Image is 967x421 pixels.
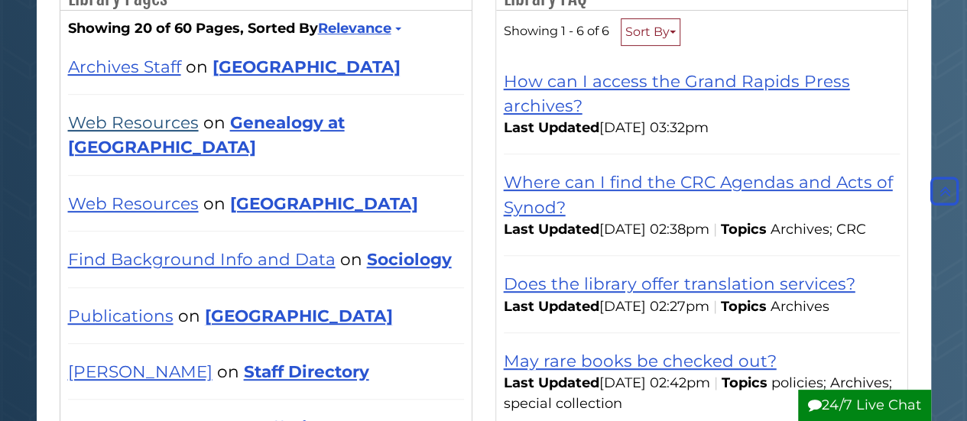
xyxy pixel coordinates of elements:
ul: Topics [771,298,833,315]
a: Find Background Info and Data [68,249,336,269]
a: Web Resources [68,112,199,132]
a: Sociology [367,249,452,269]
a: [GEOGRAPHIC_DATA] [213,57,401,76]
span: on [186,57,208,76]
ul: Topics [504,374,896,412]
a: Archives Staff [68,57,181,76]
span: [DATE] 02:27pm [504,298,709,315]
li: special collection [504,393,626,414]
li: Archives [771,296,833,317]
span: Topics [721,298,767,315]
a: Staff Directory [244,361,369,381]
span: on [178,306,200,325]
span: [DATE] 03:32pm [504,119,709,136]
li: CRC [836,219,870,240]
a: How can I access the Grand Rapids Press archives? [504,71,850,115]
span: | [710,374,722,391]
span: Last Updated [504,119,599,136]
a: Publications [68,306,174,325]
span: | [709,221,721,238]
span: | [709,298,721,315]
strong: Showing 20 of 60 Pages, Sorted By [68,18,464,39]
ul: Topics [771,221,870,238]
a: Web Resources [68,193,199,213]
a: Genealogy at [GEOGRAPHIC_DATA] [68,112,345,157]
span: on [203,193,226,213]
span: [DATE] 02:42pm [504,374,710,391]
a: Where can I find the CRC Agendas and Acts of Synod? [504,172,893,216]
span: Topics [722,374,767,391]
a: [GEOGRAPHIC_DATA] [230,193,418,213]
a: [GEOGRAPHIC_DATA] [205,306,393,325]
span: Showing 1 - 6 of 6 [504,23,609,38]
a: [PERSON_NAME] [68,361,213,381]
span: Last Updated [504,374,599,391]
button: Sort By [621,18,680,46]
li: policies; [771,373,830,393]
a: Relevance [318,20,399,37]
li: Archives; [830,373,896,393]
span: on [203,112,226,132]
span: on [340,249,362,269]
a: May rare books be checked out? [504,351,777,371]
button: 24/7 Live Chat [798,390,931,421]
li: Archives; [771,219,836,240]
span: Last Updated [504,298,599,315]
a: Back to Top [926,183,963,199]
span: Topics [721,221,767,238]
span: on [217,361,239,381]
span: [DATE] 02:38pm [504,221,709,238]
a: Does the library offer translation services? [504,274,855,293]
span: Last Updated [504,221,599,238]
